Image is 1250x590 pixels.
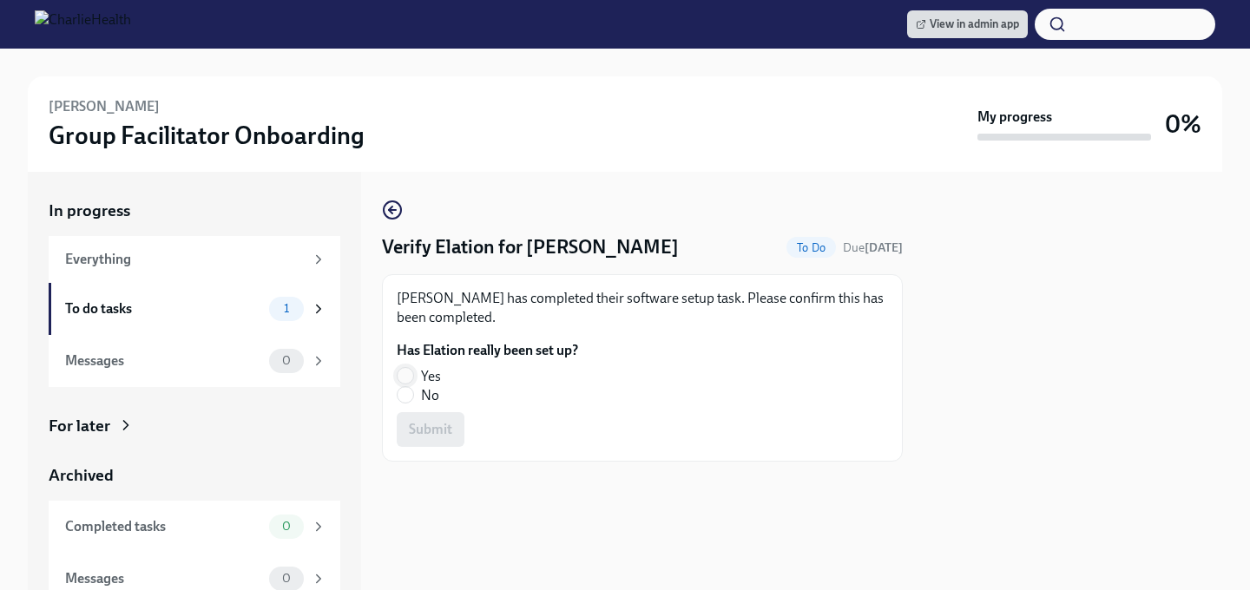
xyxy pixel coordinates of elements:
div: Everything [65,250,304,269]
span: View in admin app [916,16,1019,33]
h3: Group Facilitator Onboarding [49,120,365,151]
span: August 24th, 2025 10:00 [843,239,903,256]
div: Messages [65,569,262,588]
span: No [421,386,439,405]
h4: Verify Elation for [PERSON_NAME] [382,234,679,260]
a: Completed tasks0 [49,501,340,553]
a: In progress [49,200,340,222]
a: Messages0 [49,335,340,387]
h6: [PERSON_NAME] [49,97,160,116]
span: To Do [786,241,836,254]
span: 1 [273,302,299,315]
a: To do tasks1 [49,283,340,335]
p: [PERSON_NAME] has completed their software setup task. Please confirm this has been completed. [397,289,888,327]
div: For later [49,415,110,437]
img: CharlieHealth [35,10,131,38]
label: Has Elation really been set up? [397,341,578,360]
a: View in admin app [907,10,1028,38]
span: 0 [272,572,301,585]
strong: [DATE] [865,240,903,255]
span: Due [843,240,903,255]
span: 0 [272,520,301,533]
a: For later [49,415,340,437]
a: Everything [49,236,340,283]
h3: 0% [1165,108,1201,140]
div: Completed tasks [65,517,262,536]
span: 0 [272,354,301,367]
span: Yes [421,367,441,386]
div: Messages [65,351,262,370]
div: To do tasks [65,299,262,318]
strong: My progress [977,108,1052,127]
a: Archived [49,464,340,487]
